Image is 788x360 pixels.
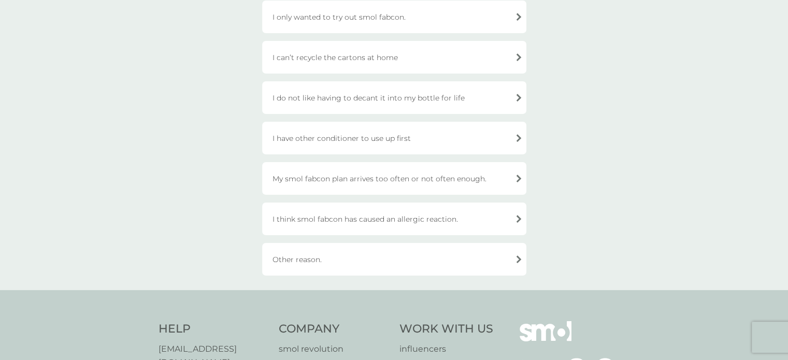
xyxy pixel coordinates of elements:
div: I do not like having to decant it into my bottle for life [262,81,526,114]
div: I only wanted to try out smol fabcon. [262,1,526,33]
div: Other reason. [262,243,526,276]
div: I have other conditioner to use up first [262,122,526,154]
div: I think smol fabcon has caused an allergic reaction. [262,203,526,235]
div: My smol fabcon plan arrives too often or not often enough. [262,162,526,195]
h4: Help [159,321,269,337]
img: smol [520,321,571,356]
a: influencers [399,342,493,356]
div: I can’t recycle the cartons at home [262,41,526,74]
a: smol revolution [279,342,389,356]
h4: Work With Us [399,321,493,337]
h4: Company [279,321,389,337]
